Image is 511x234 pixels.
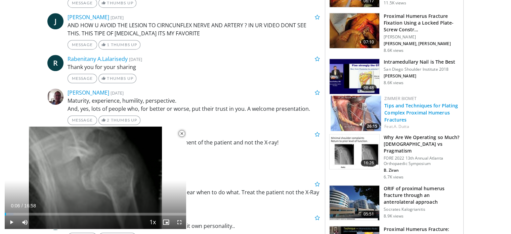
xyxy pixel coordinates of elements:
small: [DATE] [111,90,124,96]
button: Playback Rate [146,215,159,229]
p: 6.7K views [384,174,403,180]
span: 07:10 [361,39,377,45]
img: Avatar [47,89,63,105]
img: QE3_7.jpg.150x105_q85_crop-smart_upscale.jpg [330,186,379,221]
a: 08:48 Intramedullary Nail is The Best San Diego Shoulder Institute 2018 [PERSON_NAME] 8.6K views [329,59,459,94]
p: Thank you for your sharing [68,63,320,71]
button: Enable picture-in-picture mode [159,215,173,229]
a: J [47,13,63,29]
p: [PERSON_NAME], [PERSON_NAME] [384,41,459,46]
p: Wonderful talk; agree wholeheartedly re treatment of the patient and not the X-ray! [PERSON_NAME]... [68,138,320,163]
a: R [47,55,63,71]
span: 1 [107,42,110,47]
h3: Proximal Humerus Fracture Fixation Using a Locked Plate-Screw Constr… [384,13,459,33]
a: 26:15 [331,96,381,131]
a: Zimmer Biomet [384,96,417,101]
p: AND HOW U AVOID THE LESION TO CIRNCUNFLEX NERVE AND ARTERY ? IN UR VIDEO DONT SEE THIS. THIS TIPE... [68,21,320,37]
img: 77b1f9b1-2fe9-454b-bed8-0ed4b0a8b66f.150x105_q85_crop-smart_upscale.jpg [331,96,381,131]
img: df5970b7-0e6d-4a7e-84fa-8e0b3bef5cb4.150x105_q85_crop-smart_upscale.jpg [330,13,379,48]
img: 99079dcb-b67f-40ef-8516-3995f3d1d7db.150x105_q85_crop-smart_upscale.jpg [330,134,379,169]
button: Mute [18,215,32,229]
p: B. Ziran [384,168,459,173]
a: Message [68,40,97,49]
a: 2 Thumbs Up [98,115,140,125]
a: [PERSON_NAME] [68,13,109,21]
a: Tips and Techniques for Plating Complex Proximal Humerus Fractures [384,102,458,123]
a: Message [68,74,97,83]
p: 8.6K views [384,80,403,86]
a: A. Dutta [394,124,409,129]
a: Rabenitany A.Lalarisedy [68,55,128,63]
video-js: Video Player [5,127,186,229]
h3: Intramedullary Nail is The Best [384,59,455,65]
p: Socrates Kalogrianitis [384,207,459,212]
a: Message [68,115,97,125]
a: 05:51 ORIF of proximal humerus fracture through an anterolateral approach Socrates Kalogrianitis ... [329,185,459,221]
img: 88ed5bdc-a0c7-48b1-80c0-588cbe3a9ce5.150x105_q85_crop-smart_upscale.jpg [330,59,379,94]
a: 07:10 Proximal Humerus Fracture Fixation Using a Locked Plate-Screw Constr… [PERSON_NAME] [PERSON... [329,13,459,53]
a: [PERSON_NAME] [68,89,109,96]
span: 26:15 [365,123,379,129]
p: Maturity, experience, humility, perspective. And, yes, lots of people who, for better or worse, p... [68,97,320,113]
p: FORE 2022 13th Annual Atlanta Orthopaedic Symposium [384,156,459,166]
button: Close [175,127,188,141]
p: An excellent presentation making things very clear when to do what. Treat the patient not the X-Ray [68,188,320,196]
p: 8.6K views [384,48,403,53]
h3: Why Are We Operating so Much? [DEMOGRAPHIC_DATA] vs Pragmatism [384,134,459,154]
span: 2 [107,118,110,123]
p: Great excelent teaching …[MEDICAL_DATA] has it own personality.. [68,222,320,230]
span: 05:51 [361,211,377,218]
span: 16:26 [361,160,377,166]
p: San Diego Shoulder Institute 2018 [384,67,455,72]
p: [PERSON_NAME] [384,34,459,40]
p: [PERSON_NAME] [384,73,455,79]
a: 1 Thumbs Up [98,40,140,49]
button: Play [5,215,18,229]
a: 16:26 Why Are We Operating so Much? [DEMOGRAPHIC_DATA] vs Pragmatism FORE 2022 13th Annual Atlant... [329,134,459,180]
p: 8.9K views [384,213,403,219]
div: Progress Bar [5,213,186,215]
h3: ORIF of proximal humerus fracture through an anterolateral approach [384,185,459,205]
p: 11.5K views [384,0,406,6]
a: Thumbs Up [98,74,136,83]
small: [DATE] [111,14,124,21]
div: Feat. [384,124,458,130]
span: / [22,203,23,208]
small: [DATE] [129,56,142,62]
span: 0:06 [11,203,20,208]
span: 16:58 [24,203,36,208]
button: Fullscreen [173,215,186,229]
span: 08:48 [361,85,377,91]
